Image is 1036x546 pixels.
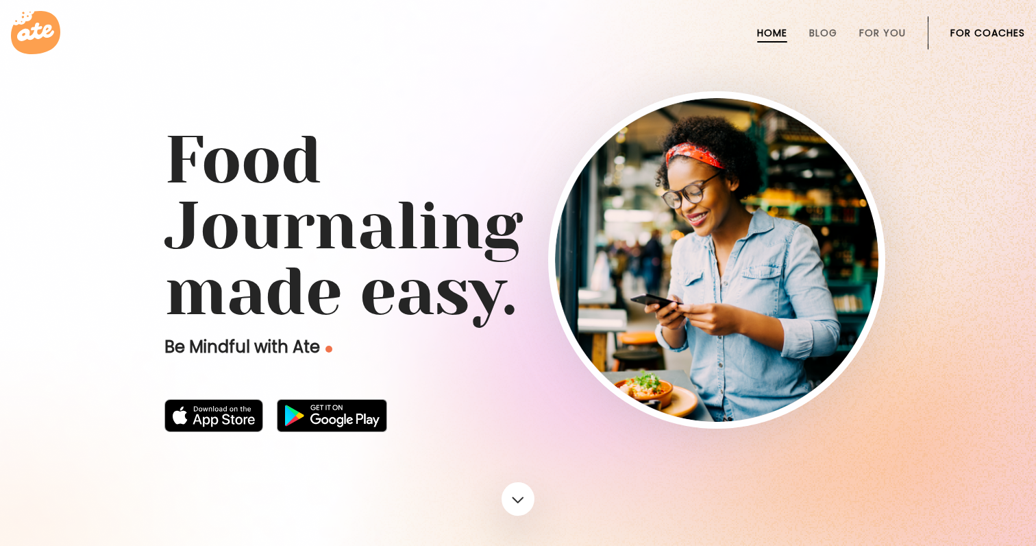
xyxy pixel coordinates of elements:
[555,98,878,422] img: home-hero-img-rounded.png
[164,399,263,432] img: badge-download-apple.svg
[809,27,837,38] a: Blog
[950,27,1025,38] a: For Coaches
[757,27,787,38] a: Home
[164,128,872,325] h1: Food Journaling made easy.
[277,399,387,432] img: badge-download-google.png
[164,336,548,358] p: Be Mindful with Ate
[859,27,906,38] a: For You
